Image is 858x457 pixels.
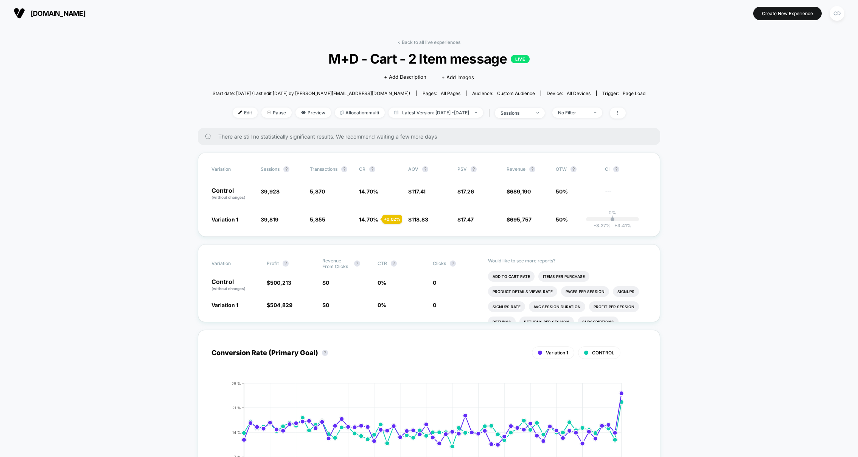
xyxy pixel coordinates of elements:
[612,215,613,221] p: |
[369,166,375,172] button: ?
[211,279,259,292] p: Control
[232,430,241,434] tspan: 14 %
[359,166,365,172] span: CR
[359,216,378,223] span: 14.70 %
[592,350,614,356] span: CONTROL
[283,260,289,267] button: ?
[594,112,597,113] img: end
[335,108,385,118] span: Allocation: multi
[623,90,645,96] span: Page Load
[359,188,378,195] span: 14.70 %
[488,258,647,264] p: Would like to see more reports?
[408,166,418,172] span: AOV
[211,166,253,172] span: Variation
[538,271,589,282] li: Items Per Purchase
[507,166,525,172] span: Revenue
[14,8,25,19] img: Visually logo
[211,286,246,291] span: (without changes)
[261,216,278,223] span: 39,819
[422,166,428,172] button: ?
[378,302,386,308] span: 0 %
[457,166,467,172] span: PSV
[488,317,516,327] li: Returns
[310,166,337,172] span: Transactions
[475,112,477,113] img: end
[412,216,428,223] span: 118.83
[218,133,645,140] span: There are still no statistically significant results. We recommend waiting a few more days
[536,112,539,114] img: end
[398,39,460,45] a: < Back to all live experiences
[408,188,426,195] span: $
[558,110,588,115] div: No Filter
[507,216,532,223] span: $
[412,188,426,195] span: 117.41
[556,216,568,223] span: 50%
[382,215,402,224] div: + 0.02 %
[457,216,474,223] span: $
[827,6,847,21] button: CD
[488,301,525,312] li: Signups Rate
[830,6,844,21] div: CD
[433,260,446,266] span: Clicks
[500,110,531,116] div: sessions
[605,166,647,172] span: CI
[354,260,360,267] button: ?
[570,166,577,172] button: ?
[322,258,350,269] span: Revenue From Clicks
[408,216,428,223] span: $
[511,55,530,63] p: LIVE
[232,405,241,410] tspan: 21 %
[267,260,279,266] span: Profit
[433,302,436,308] span: 0
[11,7,88,19] button: [DOMAIN_NAME]
[267,111,271,114] img: end
[578,317,619,327] li: Subscriptions
[378,260,387,266] span: CTR
[234,51,624,67] span: M+D - Cart - 2 Item message
[341,166,347,172] button: ?
[211,195,246,200] span: (without changes)
[461,216,474,223] span: 17.47
[389,108,483,118] span: Latest Version: [DATE] - [DATE]
[614,223,617,228] span: +
[261,108,292,118] span: Pause
[613,286,639,297] li: Signups
[394,111,398,114] img: calendar
[423,90,460,96] div: Pages:
[471,166,477,172] button: ?
[322,279,329,286] span: $
[211,216,238,223] span: Variation 1
[567,90,591,96] span: all devices
[609,210,616,215] p: 0%
[450,260,456,267] button: ?
[529,301,585,312] li: Avg Session Duration
[384,73,426,81] span: + Add Description
[261,188,280,195] span: 39,928
[326,302,329,308] span: 0
[211,302,238,308] span: Variation 1
[322,302,329,308] span: $
[295,108,331,118] span: Preview
[267,279,291,286] span: $
[529,166,535,172] button: ?
[233,108,258,118] span: Edit
[488,286,557,297] li: Product Details Views Rate
[507,188,531,195] span: $
[594,223,611,228] span: -3.27 %
[510,188,531,195] span: 689,190
[472,90,535,96] div: Audience:
[340,111,344,115] img: rebalance
[322,350,328,356] button: ?
[487,108,495,119] span: |
[270,279,291,286] span: 500,213
[753,7,822,20] button: Create New Experience
[211,258,253,269] span: Variation
[232,381,241,385] tspan: 28 %
[441,74,474,80] span: + Add Images
[31,9,85,17] span: [DOMAIN_NAME]
[211,187,253,200] p: Control
[613,166,619,172] button: ?
[238,111,242,114] img: edit
[433,279,436,286] span: 0
[589,301,639,312] li: Profit Per Session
